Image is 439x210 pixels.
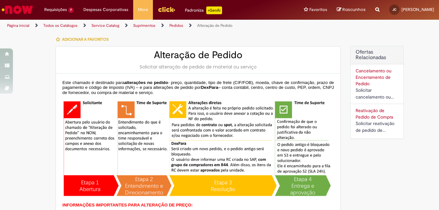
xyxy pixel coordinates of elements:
span: - preço, quantidade, tipo de frete (CIF/FOB), moeda, chave de confirmação, prazo de pagamento e c... [62,80,334,90]
img: ServiceNow [1,3,34,16]
span: More [138,6,148,13]
a: Pedidos [169,23,183,28]
div: Solicitar reativação de pedido de compra cancelado ou bloqueado. [356,120,399,134]
span: [PERSON_NAME] [402,7,434,12]
a: Alteração de Pedido [197,23,232,28]
a: Todos os Catálogos [43,23,78,28]
div: Ofertas Relacionadas [350,46,404,139]
div: Solicitar cancelamento ou encerramento de Pedido. [356,87,399,100]
a: Cancelamento ou Encerramento de Pedido [356,68,391,87]
ul: Trilhas de página [5,20,288,32]
h2: Ofertas Relacionadas [356,49,399,61]
p: +GenAi [206,6,222,14]
span: Requisições [44,6,67,13]
span: – conta contábil, centro, centro de custo, PEP, ordem, CNPJ de fornecedor, ou compra de material ... [62,85,334,95]
a: Reativação de Pedido de Compra [356,108,393,120]
span: Favoritos [309,6,327,13]
span: Este chamado é destinado para [62,80,124,85]
a: Página inicial [7,23,29,28]
a: Rascunhos [337,7,366,13]
span: Adicionar a Favoritos [62,37,109,42]
img: click_logo_yellow_360x200.png [158,5,175,14]
span: alterações no pedido [124,80,168,85]
h2: Alteração de Pedido [62,50,334,60]
span: Rascunhos [342,6,366,13]
button: Adicionar a Favoritos [56,33,112,46]
span: INFORMAÇÕES IMPORTANTES PARA ALTERAÇÃO DE PREÇO: [62,203,193,207]
span: Despesas Corporativas [83,6,128,13]
span: DexPara [201,85,218,90]
div: Solicitar alteração de pedido de material ou serviço [62,64,334,70]
a: Service Catalog [91,23,119,28]
span: JC [392,7,396,12]
a: Suprimentos [133,23,155,28]
span: 7 [68,7,74,13]
div: Padroniza [185,6,222,14]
